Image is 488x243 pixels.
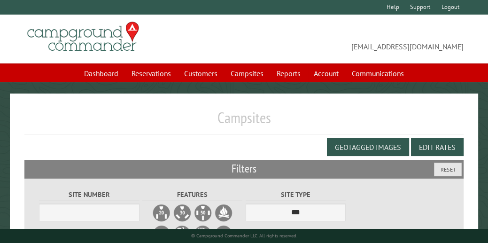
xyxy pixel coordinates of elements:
[152,204,171,222] label: 20A Electrical Hookup
[24,109,464,134] h1: Campsites
[126,64,177,82] a: Reservations
[411,138,464,156] button: Edit Rates
[194,204,212,222] label: 50A Electrical Hookup
[327,138,409,156] button: Geotagged Images
[78,64,124,82] a: Dashboard
[178,64,223,82] a: Customers
[39,189,139,200] label: Site Number
[214,204,233,222] label: Firepit
[24,160,464,178] h2: Filters
[173,204,192,222] label: 30A Electrical Hookup
[244,26,464,52] span: [EMAIL_ADDRESS][DOMAIN_NAME]
[191,233,297,239] small: © Campground Commander LLC. All rights reserved.
[346,64,410,82] a: Communications
[308,64,344,82] a: Account
[225,64,269,82] a: Campsites
[142,189,242,200] label: Features
[246,189,346,200] label: Site Type
[434,163,462,176] button: Reset
[271,64,306,82] a: Reports
[24,18,142,55] img: Campground Commander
